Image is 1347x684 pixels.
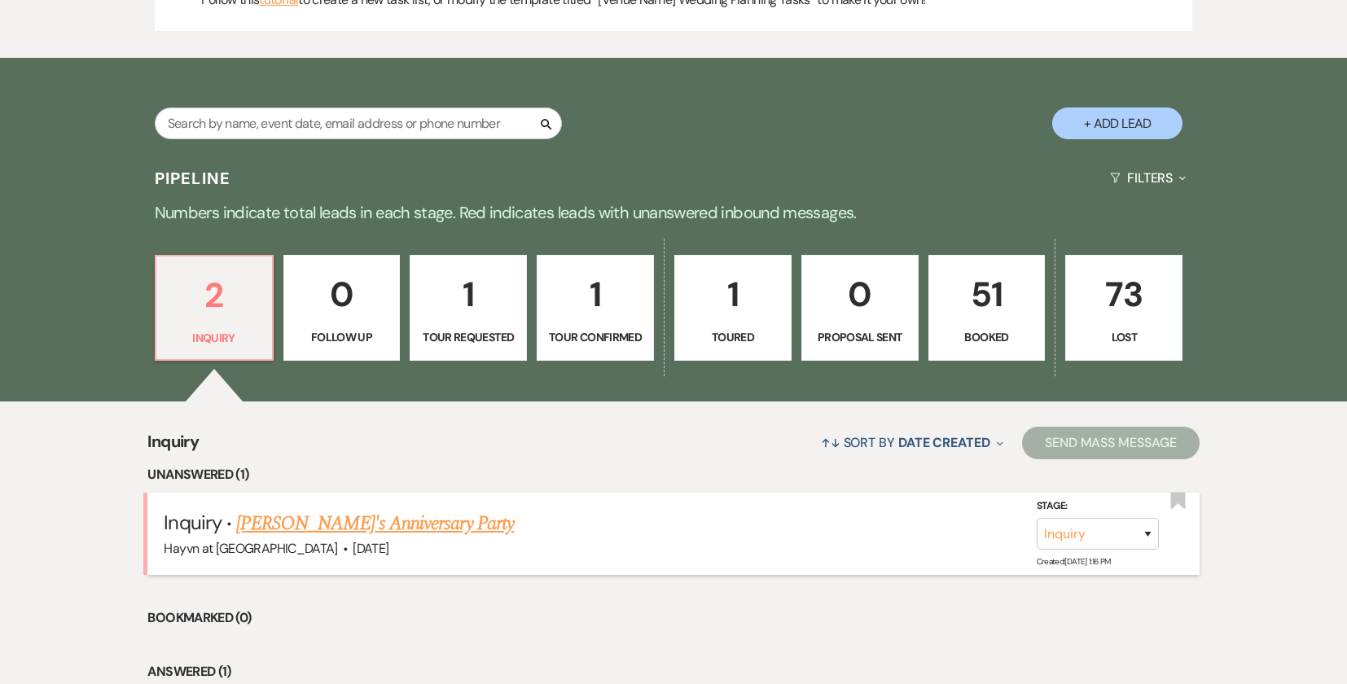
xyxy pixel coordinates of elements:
[294,328,390,346] p: Follow Up
[155,255,274,361] a: 2Inquiry
[1076,328,1172,346] p: Lost
[812,328,908,346] p: Proposal Sent
[294,267,390,322] p: 0
[898,434,990,451] span: Date Created
[801,255,919,361] a: 0Proposal Sent
[685,328,781,346] p: Toured
[1022,427,1200,459] button: Send Mass Message
[1037,556,1111,567] span: Created: [DATE] 1:16 PM
[537,255,654,361] a: 1Tour Confirmed
[1076,267,1172,322] p: 73
[547,328,643,346] p: Tour Confirmed
[928,255,1046,361] a: 51Booked
[353,540,388,557] span: [DATE]
[939,267,1035,322] p: 51
[147,607,1199,629] li: Bookmarked (0)
[812,267,908,322] p: 0
[410,255,527,361] a: 1Tour Requested
[939,328,1035,346] p: Booked
[166,329,262,347] p: Inquiry
[155,107,562,139] input: Search by name, event date, email address or phone number
[155,167,231,190] h3: Pipeline
[147,429,199,464] span: Inquiry
[236,509,514,538] a: [PERSON_NAME]'s Anniversary Party
[87,199,1260,226] p: Numbers indicate total leads in each stage. Red indicates leads with unanswered inbound messages.
[147,464,1199,485] li: Unanswered (1)
[420,328,516,346] p: Tour Requested
[1103,156,1192,199] button: Filters
[685,267,781,322] p: 1
[283,255,401,361] a: 0Follow Up
[420,267,516,322] p: 1
[547,267,643,322] p: 1
[147,661,1199,682] li: Answered (1)
[814,421,1010,464] button: Sort By Date Created
[164,540,337,557] span: Hayvn at [GEOGRAPHIC_DATA]
[1037,498,1159,515] label: Stage:
[1065,255,1182,361] a: 73Lost
[166,268,262,322] p: 2
[1052,107,1182,139] button: + Add Lead
[821,434,840,451] span: ↑↓
[164,510,221,535] span: Inquiry
[674,255,792,361] a: 1Toured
